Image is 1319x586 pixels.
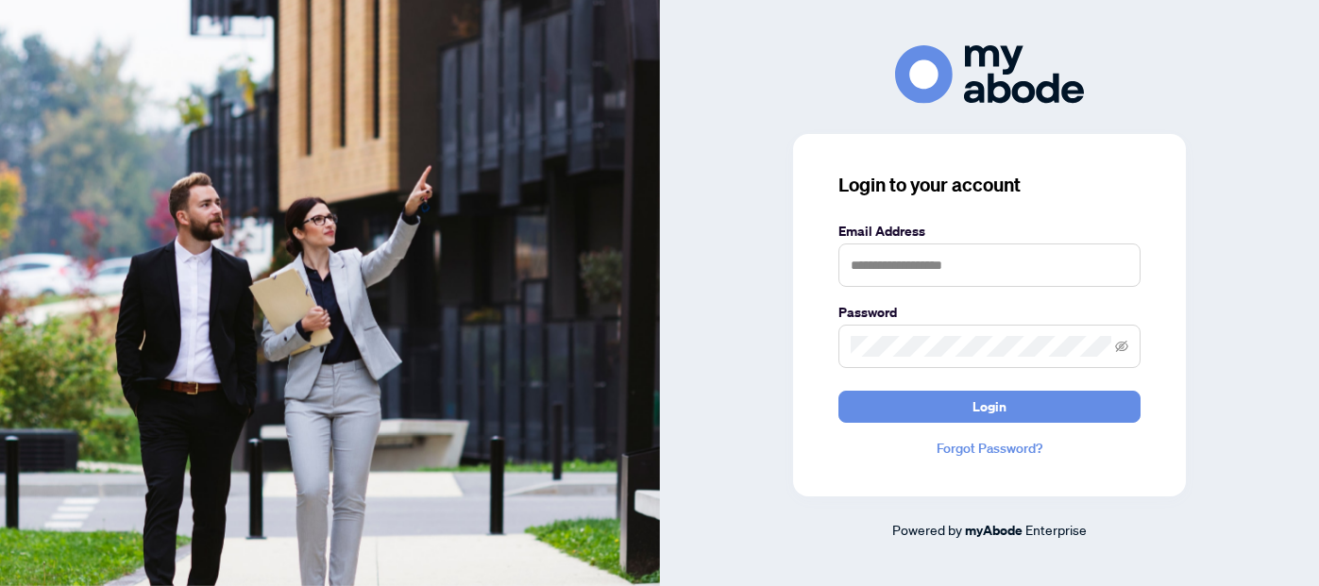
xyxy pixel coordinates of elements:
img: ma-logo [895,45,1084,103]
h3: Login to your account [838,172,1141,198]
span: Enterprise [1025,521,1087,538]
a: Forgot Password? [838,438,1141,459]
span: Login [972,392,1006,422]
label: Email Address [838,221,1141,242]
span: Powered by [892,521,962,538]
label: Password [838,302,1141,323]
a: myAbode [965,520,1023,541]
span: eye-invisible [1115,340,1128,353]
button: Login [838,391,1141,423]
